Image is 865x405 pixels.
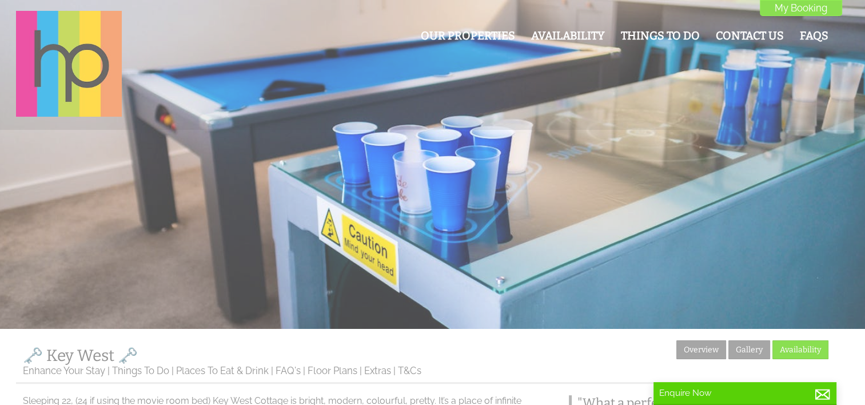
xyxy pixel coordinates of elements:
[23,346,138,365] a: 🗝️ Key West 🗝️
[421,29,515,42] a: Our Properties
[772,340,828,359] a: Availability
[176,365,269,376] a: Places To Eat & Drink
[728,340,770,359] a: Gallery
[276,365,301,376] a: FAQ's
[23,365,105,376] a: Enhance Your Stay
[531,29,605,42] a: Availability
[800,29,828,42] a: FAQs
[364,365,391,376] a: Extras
[621,29,700,42] a: Things To Do
[112,365,169,376] a: Things To Do
[16,11,122,117] img: Halula Properties
[676,340,726,359] a: Overview
[716,29,784,42] a: Contact Us
[659,388,831,398] p: Enquire Now
[398,365,421,376] a: T&Cs
[308,365,357,376] a: Floor Plans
